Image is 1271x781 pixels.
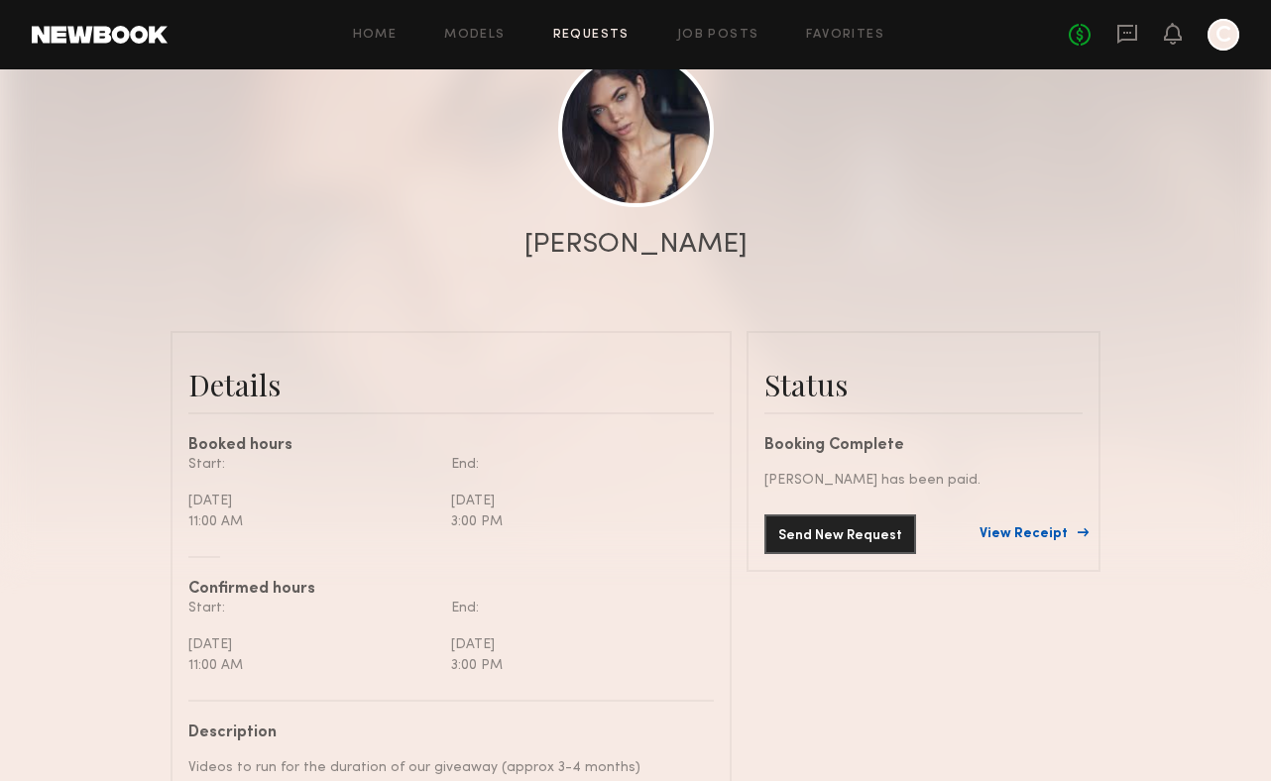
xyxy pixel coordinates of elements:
[451,655,699,676] div: 3:00 PM
[188,598,436,618] div: Start:
[188,454,436,475] div: Start:
[188,655,436,676] div: 11:00 AM
[677,29,759,42] a: Job Posts
[353,29,398,42] a: Home
[553,29,630,42] a: Requests
[980,527,1083,541] a: View Receipt
[188,582,714,598] div: Confirmed hours
[188,757,699,778] div: Videos to run for the duration of our giveaway (approx 3-4 months)
[451,491,699,511] div: [DATE]
[188,634,436,655] div: [DATE]
[764,365,1083,404] div: Status
[806,29,884,42] a: Favorites
[764,514,916,554] button: Send New Request
[764,438,1083,454] div: Booking Complete
[188,491,436,511] div: [DATE]
[764,470,1083,491] div: [PERSON_NAME] has been paid.
[451,511,699,532] div: 3:00 PM
[188,365,714,404] div: Details
[444,29,505,42] a: Models
[188,511,436,532] div: 11:00 AM
[451,598,699,618] div: End:
[188,438,714,454] div: Booked hours
[451,454,699,475] div: End:
[451,634,699,655] div: [DATE]
[524,231,748,259] div: [PERSON_NAME]
[1208,19,1239,51] a: C
[188,725,699,741] div: Description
